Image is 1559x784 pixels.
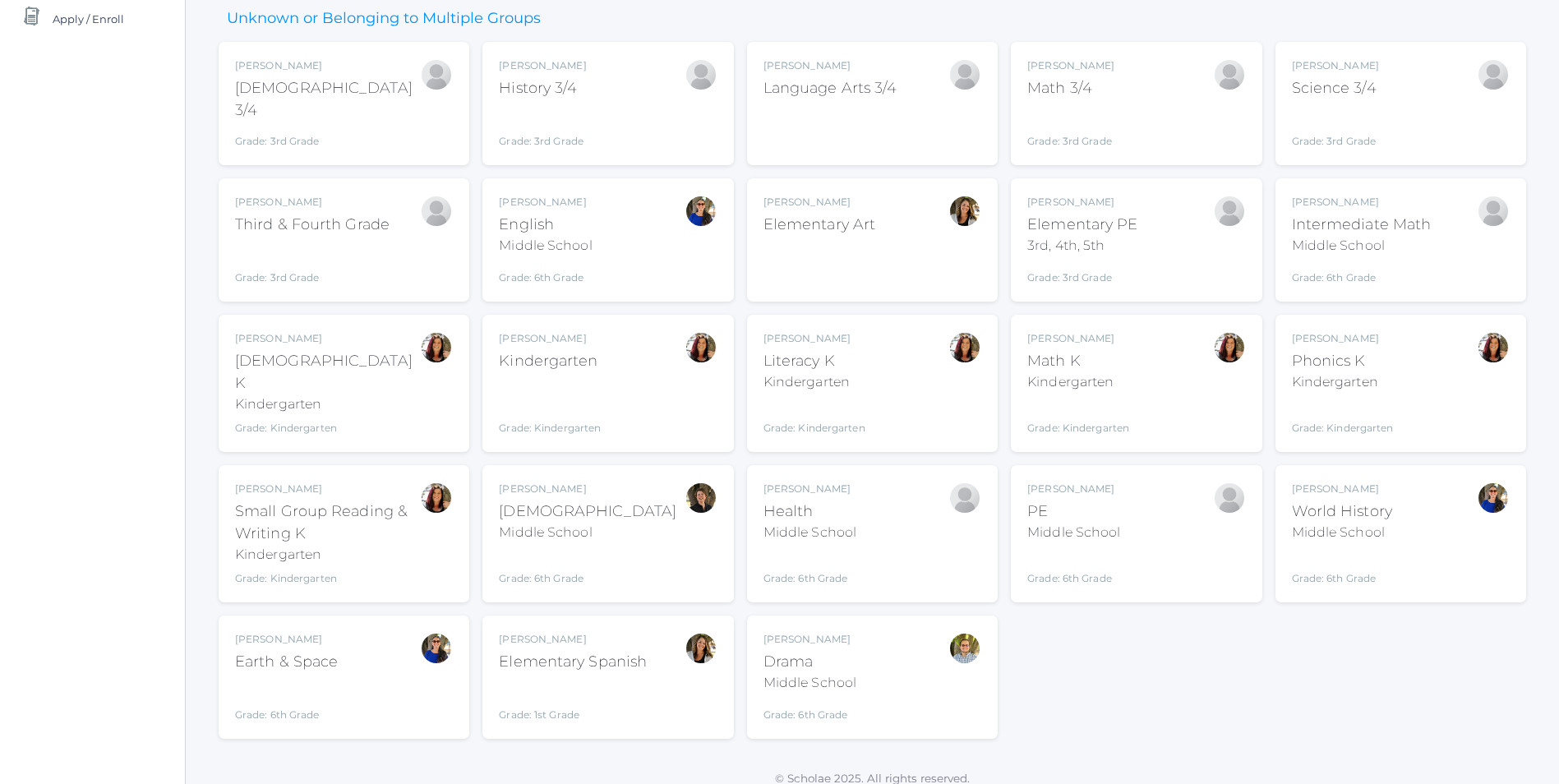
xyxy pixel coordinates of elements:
div: Kindergarten [1292,372,1394,392]
div: Grade: 6th Grade [235,680,338,722]
div: Kindergarten [763,372,865,392]
div: Grade: 6th Grade [499,262,592,285]
div: Small Group Reading & Writing K [235,500,420,545]
div: Grade: Kindergarten [1027,399,1129,436]
div: [PERSON_NAME] [499,195,592,210]
div: Grade: Kindergarten [1292,399,1394,436]
div: Elementary Spanish [499,651,647,673]
div: Kindergarten [235,394,420,414]
div: Grade: Kindergarten [235,421,420,436]
div: [PERSON_NAME] [1292,482,1392,496]
div: Middle School [1292,236,1432,256]
div: Grade: 6th Grade [1292,549,1392,586]
div: [PERSON_NAME] [1292,58,1379,73]
div: Grade: Kindergarten [763,399,865,436]
div: Middle School [499,236,592,256]
div: [PERSON_NAME] [499,482,676,496]
div: [DEMOGRAPHIC_DATA] K [235,350,420,394]
div: World History [1292,500,1392,523]
div: [PERSON_NAME] [499,632,647,647]
div: [PERSON_NAME] [235,632,338,647]
div: [PERSON_NAME] [235,195,390,210]
div: Gina Pecor [1477,331,1510,364]
div: [PERSON_NAME] [499,331,601,346]
div: Grade: Kindergarten [235,571,420,586]
div: Joshua Bennett [420,195,453,228]
div: PE [1027,500,1120,523]
h3: Unknown or Belonging to Multiple Groups [219,11,549,27]
div: Grade: 3rd Grade [1027,262,1137,285]
div: Grade: 3rd Grade [1292,106,1379,149]
div: Gina Pecor [948,331,981,364]
div: Joshua Bennett [420,58,453,91]
div: Math K [1027,350,1129,372]
div: Earth & Space [235,651,338,673]
div: Phonics K [1292,350,1394,372]
div: [PERSON_NAME] [763,331,865,346]
div: Elementary Art [763,214,875,236]
div: Third & Fourth Grade [235,214,390,236]
div: Amber Farnes [685,632,717,665]
div: Drama [763,651,856,673]
div: Grade: 6th Grade [763,549,856,586]
div: 3rd, 4th, 5th [1027,236,1137,256]
div: [PERSON_NAME] [499,58,586,73]
div: Gina Pecor [420,331,453,364]
div: Middle School [763,673,856,693]
div: Grade: 6th Grade [499,549,676,586]
div: Literacy K [763,350,865,372]
div: History 3/4 [499,77,586,99]
div: [PERSON_NAME] [1292,195,1432,210]
div: [PERSON_NAME] [235,58,420,73]
div: Grade: 6th Grade [1027,549,1120,586]
div: Gina Pecor [685,331,717,364]
div: [PERSON_NAME] [1292,331,1394,346]
div: Kindergarten [235,545,420,565]
div: Language Arts 3/4 [763,77,897,99]
div: Bonnie Posey [1477,195,1510,228]
div: Joshua Bennett [1213,195,1246,228]
div: Grade: 1st Grade [499,680,647,722]
div: Gina Pecor [420,482,453,514]
div: Middle School [499,523,676,542]
div: Grade: 3rd Grade [499,106,586,149]
div: [PERSON_NAME] [1027,331,1129,346]
div: [PERSON_NAME] [763,58,897,73]
div: Middle School [1292,523,1392,542]
div: Math 3/4 [1027,77,1114,99]
div: Joshua Bennett [685,58,717,91]
div: [DEMOGRAPHIC_DATA] 3/4 [235,77,420,122]
div: Alexia Hemingway [1213,482,1246,514]
div: [PERSON_NAME] [1027,195,1137,210]
div: Grade: 3rd Grade [235,242,390,285]
div: [PERSON_NAME] [1027,58,1114,73]
div: Gina Pecor [1213,331,1246,364]
div: Grade: 3rd Grade [235,128,420,149]
div: Health [763,500,856,523]
span: Apply / Enroll [53,2,124,35]
div: [PERSON_NAME] [763,482,856,496]
div: [PERSON_NAME] [763,195,875,210]
div: [PERSON_NAME] [235,482,420,496]
div: Joshua Bennett [1213,58,1246,91]
div: [DEMOGRAPHIC_DATA] [499,500,676,523]
div: Kindergarten [1027,372,1129,392]
div: Middle School [763,523,856,542]
div: Stephanie Todhunter [1477,482,1510,514]
div: Grade: 6th Grade [1292,262,1432,285]
div: Alexia Hemingway [948,482,981,514]
div: Stephanie Todhunter [420,632,453,665]
div: Joshua Bennett [948,58,981,91]
div: [PERSON_NAME] [1027,482,1120,496]
div: English [499,214,592,236]
div: Kylen Braileanu [948,632,981,665]
div: Grade: 6th Grade [763,699,856,722]
div: Amber Farnes [948,195,981,228]
div: [PERSON_NAME] [235,331,420,346]
div: Science 3/4 [1292,77,1379,99]
div: Joshua Bennett [1477,58,1510,91]
div: Intermediate Math [1292,214,1432,236]
div: Kindergarten [499,350,601,372]
div: Grade: Kindergarten [499,379,601,436]
div: Elementary PE [1027,214,1137,236]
